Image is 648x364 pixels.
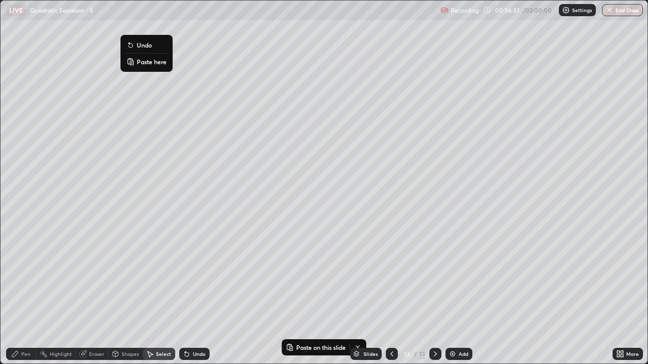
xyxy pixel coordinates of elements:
[284,341,348,353] button: Paste on this slide
[21,351,30,356] div: Pen
[296,343,346,351] p: Paste on this slide
[440,6,449,14] img: recording.375f2c34.svg
[605,6,614,14] img: end-class-cross
[414,351,417,357] div: /
[125,56,169,68] button: Paste here
[193,351,206,356] div: Undo
[602,4,643,16] button: End Class
[137,58,167,66] p: Paste here
[402,351,412,357] div: 13
[572,8,592,13] p: Settings
[156,351,171,356] div: Select
[459,351,468,356] div: Add
[9,6,23,14] p: LIVE
[626,351,639,356] div: More
[50,351,72,356] div: Highlight
[449,350,457,358] img: add-slide-button
[137,41,152,49] p: Undo
[121,351,139,356] div: Shapes
[363,351,378,356] div: Slides
[30,6,93,14] p: Quadratic Equation - 5
[451,7,479,14] p: Recording
[125,39,169,51] button: Undo
[89,351,104,356] div: Eraser
[562,6,570,14] img: class-settings-icons
[419,349,425,358] div: 13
